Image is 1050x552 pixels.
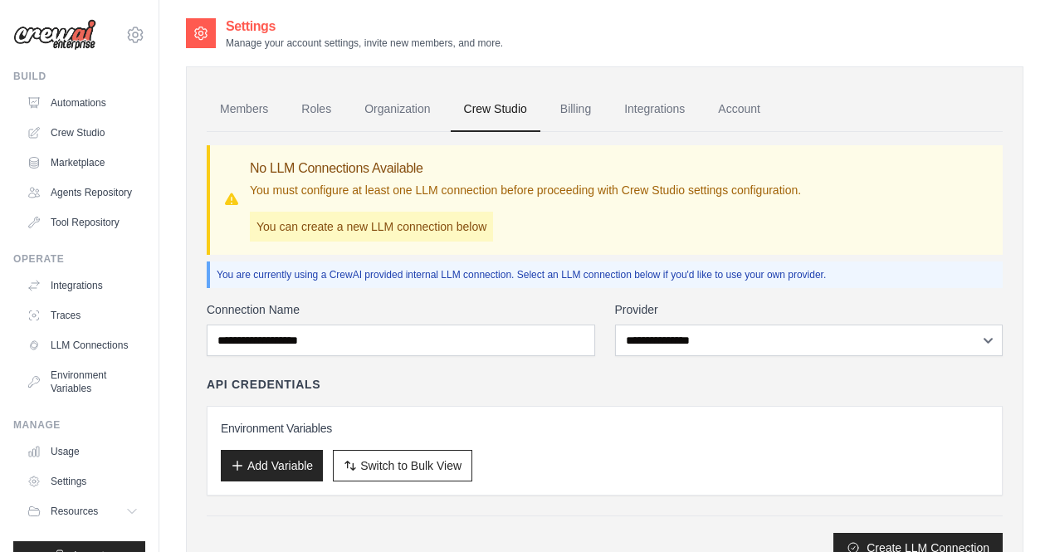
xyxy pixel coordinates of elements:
[20,468,145,495] a: Settings
[615,301,1004,318] label: Provider
[20,90,145,116] a: Automations
[360,457,462,474] span: Switch to Bulk View
[13,70,145,83] div: Build
[250,159,801,178] h3: No LLM Connections Available
[207,301,595,318] label: Connection Name
[288,87,344,132] a: Roles
[207,87,281,132] a: Members
[20,179,145,206] a: Agents Repository
[20,362,145,402] a: Environment Variables
[20,149,145,176] a: Marketplace
[20,438,145,465] a: Usage
[20,209,145,236] a: Tool Repository
[13,252,145,266] div: Operate
[226,37,503,50] p: Manage your account settings, invite new members, and more.
[250,182,801,198] p: You must configure at least one LLM connection before proceeding with Crew Studio settings config...
[611,87,698,132] a: Integrations
[351,87,443,132] a: Organization
[250,212,493,242] p: You can create a new LLM connection below
[13,19,96,51] img: Logo
[20,332,145,359] a: LLM Connections
[20,272,145,299] a: Integrations
[226,17,503,37] h2: Settings
[20,120,145,146] a: Crew Studio
[13,418,145,432] div: Manage
[51,505,98,518] span: Resources
[207,376,320,393] h4: API Credentials
[221,450,323,481] button: Add Variable
[547,87,604,132] a: Billing
[221,420,989,437] h3: Environment Variables
[20,498,145,525] button: Resources
[451,87,540,132] a: Crew Studio
[333,450,472,481] button: Switch to Bulk View
[20,302,145,329] a: Traces
[705,87,774,132] a: Account
[217,268,996,281] p: You are currently using a CrewAI provided internal LLM connection. Select an LLM connection below...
